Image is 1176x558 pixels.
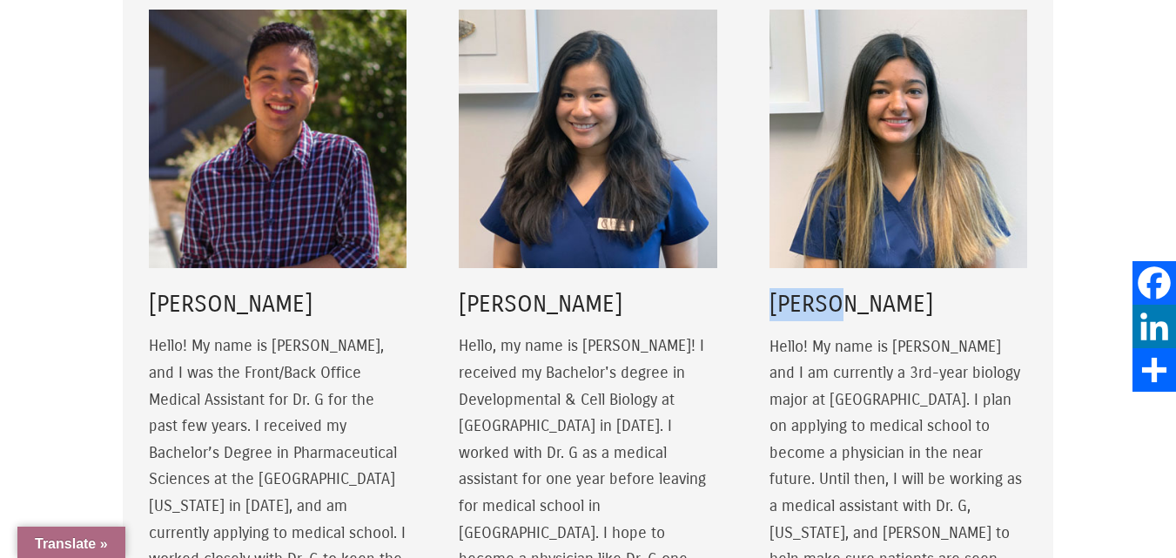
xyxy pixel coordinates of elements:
img: Matt.jpg [149,10,407,267]
a: Facebook [1132,261,1176,305]
img: Christina.jpg [459,10,716,267]
h5: [PERSON_NAME] [459,288,716,321]
h5: [PERSON_NAME] [149,288,407,321]
h5: [PERSON_NAME] [769,288,1027,321]
a: LinkedIn [1132,305,1176,348]
span: Translate » [35,536,108,551]
img: Ashima.jpg [769,10,1027,267]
